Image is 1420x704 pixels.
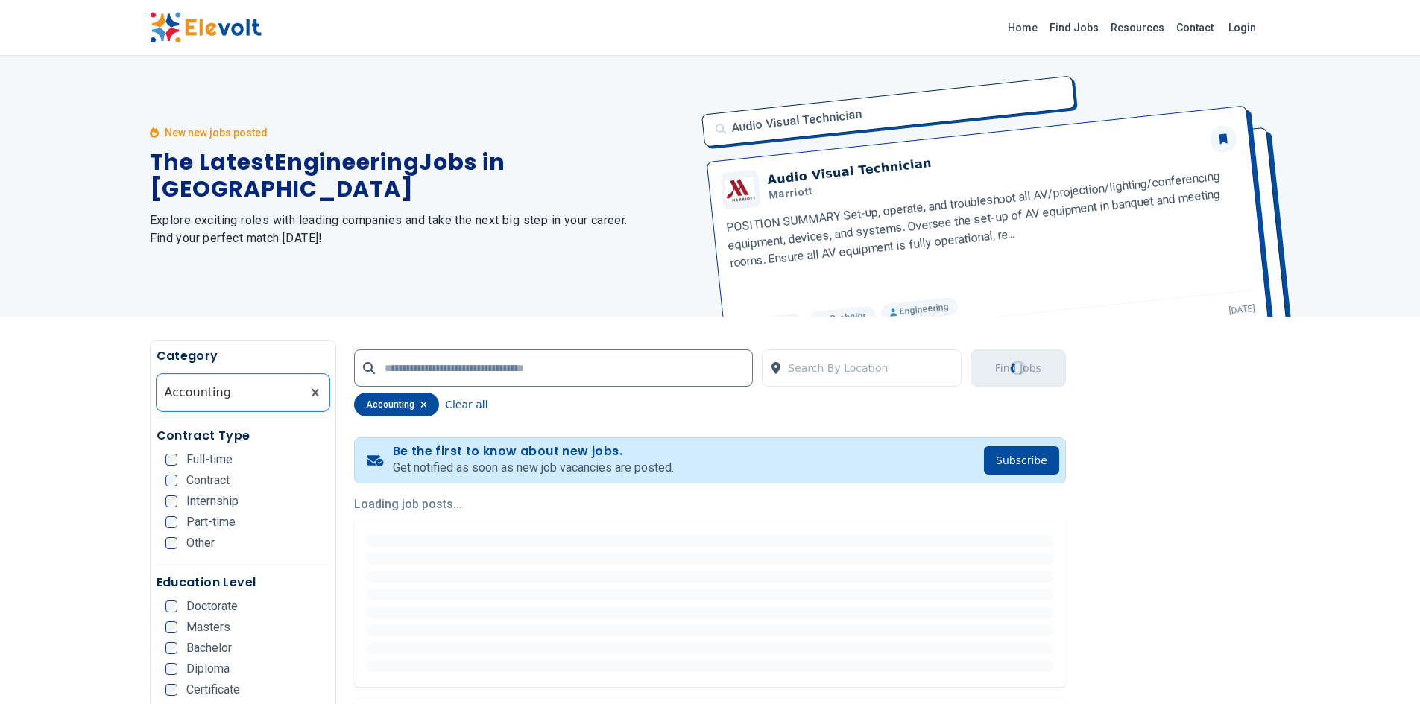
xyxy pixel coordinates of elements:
[1105,16,1170,39] a: Resources
[186,454,233,466] span: Full-time
[157,427,330,445] h5: Contract Type
[354,495,1066,513] p: Loading job posts...
[186,621,230,633] span: Masters
[165,454,177,466] input: Full-time
[150,149,692,203] h1: The Latest Engineering Jobs in [GEOGRAPHIC_DATA]
[186,516,236,528] span: Part-time
[157,574,330,592] h5: Education Level
[1345,632,1420,704] iframe: Chat Widget
[165,537,177,549] input: Other
[354,393,439,416] div: accounting
[393,459,674,477] p: Get notified as soon as new job vacancies are posted.
[1009,358,1029,378] div: Loading...
[165,600,177,612] input: Doctorate
[165,621,177,633] input: Masters
[1219,13,1265,42] a: Login
[186,600,238,612] span: Doctorate
[1170,16,1219,39] a: Contact
[157,347,330,365] h5: Category
[165,475,177,486] input: Contract
[165,642,177,654] input: Bachelor
[165,663,177,675] input: Diploma
[165,516,177,528] input: Part-time
[150,12,262,43] img: Elevolt
[393,444,674,459] h4: Be the first to know about new jobs.
[165,684,177,696] input: Certificate
[445,393,487,416] button: Clear all
[1002,16,1044,39] a: Home
[165,125,268,140] p: New new jobs posted
[186,684,240,696] span: Certificate
[971,349,1066,387] button: Find JobsLoading...
[186,495,239,507] span: Internship
[186,642,232,654] span: Bachelor
[1044,16,1105,39] a: Find Jobs
[984,446,1059,475] button: Subscribe
[165,495,177,507] input: Internship
[186,663,230,675] span: Diploma
[150,212,692,247] h2: Explore exciting roles with leading companies and take the next big step in your career. Find you...
[186,475,230,486] span: Contract
[186,537,215,549] span: Other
